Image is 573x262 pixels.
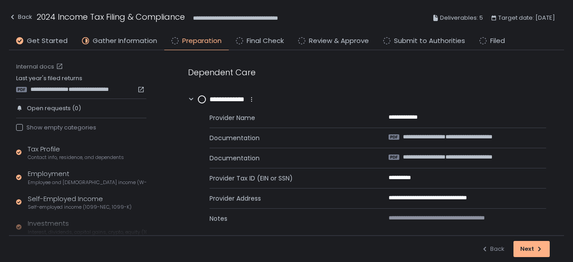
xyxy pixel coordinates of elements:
span: Provider Name [210,113,367,122]
div: Tax Profile [28,144,124,161]
span: Submit to Authorities [394,36,465,46]
span: Open requests (0) [27,104,81,112]
span: Documentation [210,154,367,163]
button: Back [9,11,32,26]
div: Back [481,245,505,253]
span: Contact info, residence, and dependents [28,154,124,161]
span: Interest, dividends, capital gains, crypto, equity (1099s, K-1s) [28,229,146,236]
button: Next [513,241,550,257]
div: Employment [28,169,146,186]
div: Last year's filed returns [16,74,146,93]
span: Gather Information [93,36,157,46]
a: Internal docs [16,63,65,71]
span: Final Check [247,36,284,46]
div: Next [520,245,543,253]
span: Documentation [210,133,367,142]
button: Back [481,241,505,257]
span: Filed [490,36,505,46]
span: Get Started [27,36,68,46]
span: Employee and [DEMOGRAPHIC_DATA] income (W-2s) [28,179,146,186]
div: Self-Employed Income [28,194,132,211]
h1: 2024 Income Tax Filing & Compliance [37,11,185,23]
span: Notes [210,214,367,223]
div: Back [9,12,32,22]
span: Target date: [DATE] [498,13,555,23]
div: Investments [28,219,146,236]
div: Dependent Care [188,66,546,78]
span: Deliverables: 5 [440,13,483,23]
span: Preparation [182,36,222,46]
span: Self-employed income (1099-NEC, 1099-K) [28,204,132,210]
span: Review & Approve [309,36,369,46]
span: Provider Tax ID (EIN or SSN) [210,174,367,183]
span: Provider Address [210,194,367,203]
